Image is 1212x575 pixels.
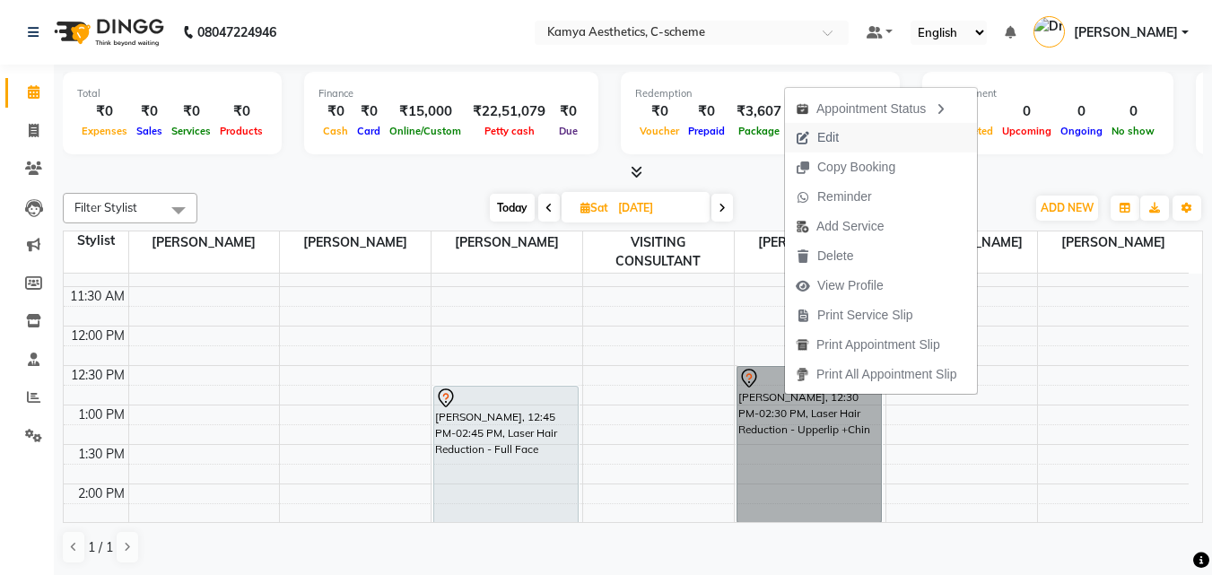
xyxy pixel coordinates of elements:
span: ADD NEW [1041,201,1094,214]
div: 0 [1107,101,1159,122]
span: 1 / 1 [88,538,113,557]
span: Prepaid [684,125,729,137]
div: Finance [318,86,584,101]
div: ₹0 [132,101,167,122]
div: ₹0 [215,101,267,122]
div: 1:30 PM [74,445,128,464]
span: Upcoming [998,125,1056,137]
img: Dr Tanvi Ahmed [1033,16,1065,48]
div: ₹15,000 [385,101,466,122]
span: Reminder [817,187,872,206]
div: Redemption [635,86,885,101]
span: Add Service [816,217,884,236]
span: Due [554,125,582,137]
img: add-service.png [796,220,809,233]
div: ₹0 [353,101,385,122]
div: 12:00 PM [67,327,128,345]
span: Print Service Slip [817,306,913,325]
div: ₹0 [635,101,684,122]
div: ₹0 [684,101,729,122]
div: ₹0 [553,101,584,122]
input: 2025-09-06 [613,195,702,222]
span: No show [1107,125,1159,137]
div: 2:00 PM [74,484,128,503]
span: Print All Appointment Slip [816,365,956,384]
span: [PERSON_NAME] [129,231,280,254]
span: Package [734,125,784,137]
div: 0 [1056,101,1107,122]
span: Cash [318,125,353,137]
div: ₹0 [167,101,215,122]
button: ADD NEW [1036,196,1098,221]
span: Sat [576,201,613,214]
img: printapt.png [796,338,809,352]
span: Ongoing [1056,125,1107,137]
span: Products [215,125,267,137]
div: 12:30 PM [67,366,128,385]
span: View Profile [817,276,884,295]
div: 1:00 PM [74,405,128,424]
div: ₹0 [318,101,353,122]
span: Print Appointment Slip [816,335,940,354]
span: Filter Stylist [74,200,137,214]
div: 11:30 AM [66,287,128,306]
span: [PERSON_NAME] [735,231,885,254]
span: Voucher [635,125,684,137]
div: ₹22,51,079 [466,101,553,122]
span: [PERSON_NAME] [1074,23,1178,42]
b: 08047224946 [197,7,276,57]
div: Appointment Status [785,92,977,123]
div: [PERSON_NAME], 12:45 PM-02:45 PM, Laser Hair Reduction - Full Face [434,387,578,542]
span: Petty cash [480,125,539,137]
span: Today [490,194,535,222]
img: logo [46,7,169,57]
div: ₹0 [77,101,132,122]
span: Online/Custom [385,125,466,137]
span: Services [167,125,215,137]
span: [PERSON_NAME] [432,231,582,254]
span: VISITING CONSULTANT [583,231,734,273]
div: Total [77,86,267,101]
span: Copy Booking [817,158,895,177]
span: [PERSON_NAME] [280,231,431,254]
div: 0 [998,101,1056,122]
span: Sales [132,125,167,137]
span: Delete [817,247,853,266]
div: Appointment [937,86,1159,101]
div: ₹3,607 [729,101,789,122]
span: Expenses [77,125,132,137]
img: apt_status.png [796,102,809,116]
span: Card [353,125,385,137]
span: Edit [817,128,839,147]
span: [PERSON_NAME] [1038,231,1189,254]
img: printall.png [796,368,809,381]
div: Stylist [64,231,128,250]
